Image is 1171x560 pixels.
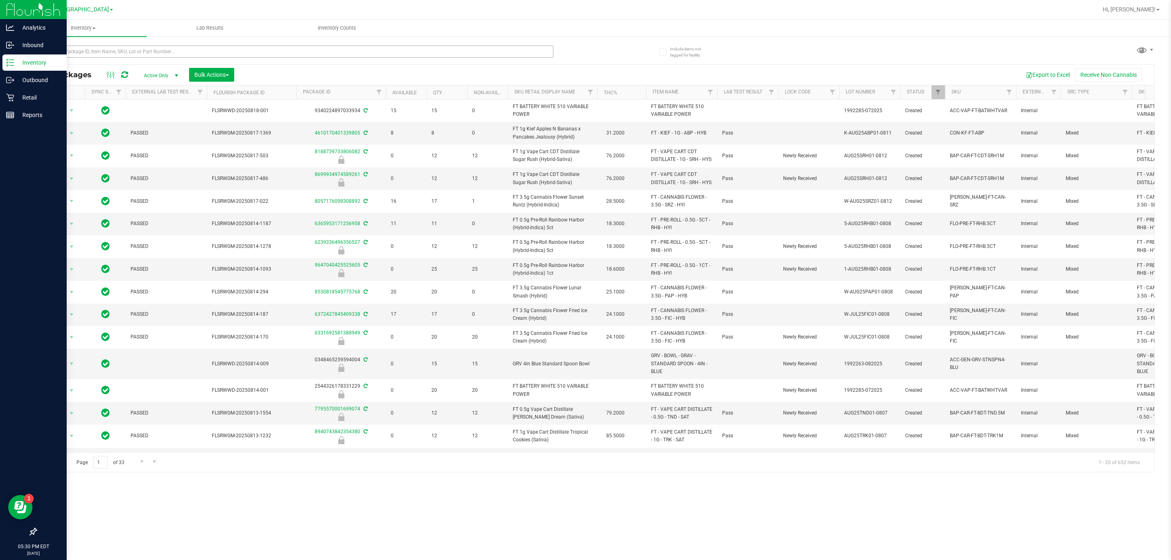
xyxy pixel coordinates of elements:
a: 0331692581388949 [315,330,360,336]
span: FLSRWGM-20250814-1093 [212,265,292,273]
span: FT 3.5g Cannabis Flower Lunar Smash (Hybrid) [513,284,592,300]
span: FT 3.5g Cannabis Flower Sunset Runtz (Hybrid-Indica) [513,193,592,209]
a: 8188739733806082 [315,149,360,154]
span: Sync from Compliance System [362,239,368,245]
span: In Sync [101,308,110,320]
span: Sync from Compliance System [362,198,368,204]
a: Inventory Counts [274,20,401,37]
span: select [67,128,77,139]
span: 16 [391,198,422,205]
a: Available [392,90,417,96]
div: Newly Received [295,269,387,277]
span: FT - VAPE CART CDT DISTILLATE - 0.5G - PBS - HYB [651,451,712,475]
span: Internal [1021,175,1056,182]
span: BAP-CAR-FT-BDT-TND.5M [950,409,1011,417]
span: 12 [472,175,503,182]
span: 5-AUG25RHB01-0808 [844,243,895,250]
a: 6372427845409338 [315,311,360,317]
a: Lock Code [785,89,811,95]
span: Lab Results [185,24,235,32]
span: W-JUL25FIC01-0808 [844,310,895,318]
span: In Sync [101,127,110,139]
span: select [67,195,77,207]
iframe: Resource center unread badge [24,494,34,504]
span: 0 [391,265,422,273]
span: PASSED [131,333,202,341]
span: Sync from Compliance System [362,221,368,226]
span: 12 [431,175,462,182]
span: Mixed [1066,198,1127,205]
span: 24.1000 [602,331,629,343]
div: Newly Received [295,178,387,187]
inline-svg: Reports [6,111,14,119]
a: External Lab Test Result [132,89,196,95]
span: Inventory Counts [307,24,367,32]
span: 0 [391,175,422,182]
a: External/Internal [1023,89,1071,95]
a: Go to the next page [136,456,148,467]
span: 0 [472,288,503,296]
span: 76.2000 [602,173,629,184]
a: 6239336496356527 [315,239,360,245]
a: Go to the last page [149,456,161,467]
span: FT BATTERY WHITE 510 VARIABLE POWER [651,382,712,398]
span: Created [905,333,940,341]
a: Lab Test Result [724,89,762,95]
a: Filter [112,85,126,99]
a: Filter [194,85,207,99]
span: In Sync [101,218,110,229]
span: Created [905,129,940,137]
span: FLSRWGM-20250817-022 [212,198,292,205]
span: All Packages [42,70,100,79]
span: 0 [391,152,422,160]
span: Pass [722,220,773,228]
span: PASSED [131,310,202,318]
span: FT 3.5g Cannabis Flower Fried Ice Cream (Hybrid) [513,307,592,322]
span: 1992285-072025 [844,107,895,115]
span: 76.2000 [602,150,629,162]
span: select [67,287,77,298]
span: 25.1000 [602,286,629,298]
span: select [67,385,77,396]
span: Created [905,107,940,115]
span: 12 [472,243,503,250]
span: 12 [472,152,503,160]
span: FT - VAPE CART CDT DISTILLATE - 1G - SRH - HYS [651,171,712,186]
span: select [67,241,77,252]
span: 12 [431,152,462,160]
span: FLO-PRE-FT-RHB.1CT [950,265,1011,273]
span: 0 [472,310,503,318]
span: FT 0.5g Pre-Roll Rainbow Harbor (Hybrid-Indica) 5ct [513,216,592,232]
a: Filter [765,85,778,99]
span: 25 [431,265,462,273]
a: 6365953171256958 [315,221,360,226]
span: Pass [722,310,773,318]
a: 9647040425525605 [315,262,360,268]
span: select [67,218,77,230]
span: Sync from Compliance System [362,149,368,154]
a: Sku Retail Display Name [514,89,575,95]
span: 11 [391,220,422,228]
span: 20 [431,288,462,296]
p: Reports [14,110,63,120]
span: [GEOGRAPHIC_DATA] [53,6,109,13]
span: 0 [472,220,503,228]
p: Inventory [14,58,63,67]
span: Mixed [1066,333,1127,341]
span: In Sync [101,331,110,343]
span: PASSED [131,129,202,137]
inline-svg: Inbound [6,41,14,49]
a: Non-Available [474,90,510,96]
a: 7795570001699074 [315,406,360,412]
span: In Sync [101,286,110,297]
iframe: Resource center [8,495,33,519]
span: Pass [722,265,773,273]
span: FT 1g Vape Cart CDT Distillate Sugar Rush (Hybrid-Sativa) [513,171,592,186]
span: AUG25SRH01-0812 [844,152,895,160]
input: 1 [93,456,108,469]
p: Inbound [14,40,63,50]
span: In Sync [101,150,110,161]
span: Bulk Actions [194,72,229,78]
a: SKU [951,89,961,95]
span: 20 [391,288,422,296]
